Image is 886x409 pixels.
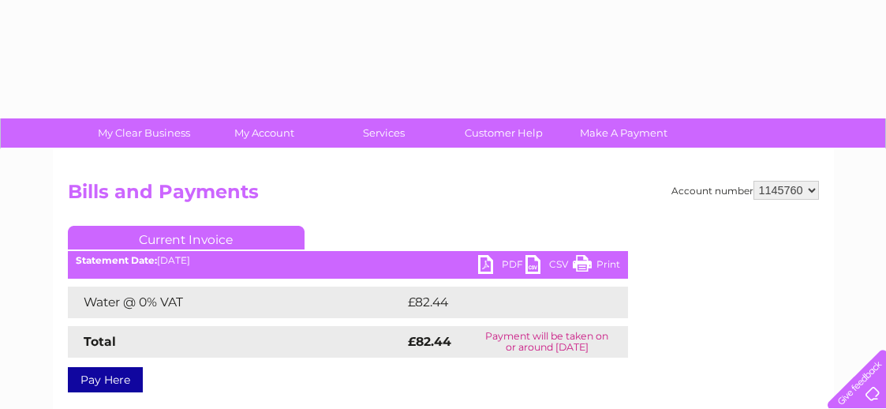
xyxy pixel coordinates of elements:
h2: Bills and Payments [68,181,819,211]
div: [DATE] [68,255,628,266]
a: Services [319,118,449,148]
strong: Total [84,334,116,349]
td: Payment will be taken on or around [DATE] [466,326,627,358]
b: Statement Date: [76,254,157,266]
a: Pay Here [68,367,143,392]
a: Make A Payment [559,118,689,148]
div: Account number [671,181,819,200]
a: Current Invoice [68,226,305,250]
a: PDF [478,255,525,278]
a: Print [573,255,620,278]
a: My Clear Business [79,118,209,148]
a: CSV [525,255,573,278]
strong: £82.44 [408,334,451,349]
td: Water @ 0% VAT [68,287,404,318]
a: My Account [199,118,329,148]
a: Customer Help [439,118,569,148]
td: £82.44 [404,287,596,318]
